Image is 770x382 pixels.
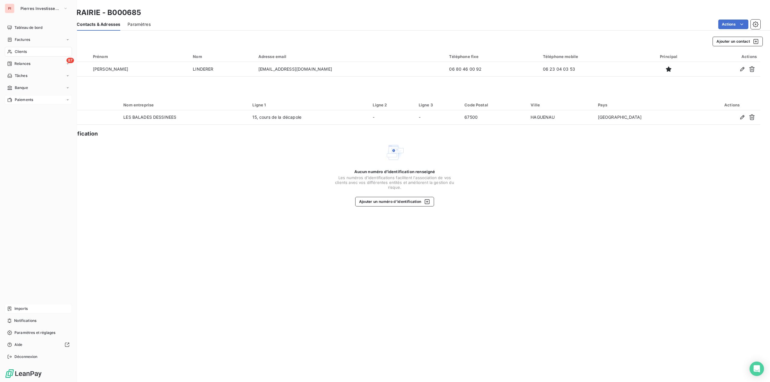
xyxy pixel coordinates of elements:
div: Pays [598,102,700,107]
div: Code Postal [464,102,523,107]
div: Ligne 3 [419,102,457,107]
div: Open Intercom Messenger [750,362,764,376]
div: Ligne 1 [252,102,365,107]
span: Paramètres et réglages [14,330,55,335]
span: Clients [15,49,27,54]
span: Relances [14,61,30,66]
button: Actions [718,20,748,29]
td: HAGUENAU [527,110,594,125]
span: Factures [15,37,30,42]
td: LES BALADES DESSINEES [120,110,249,125]
h3: SV LIBRAIRIE - B000685 [53,7,141,18]
span: Banque [15,85,28,90]
div: Ligne 2 [373,102,411,107]
td: 67500 [461,110,527,125]
span: Aide [14,342,23,347]
td: 06 23 04 03 53 [539,62,639,76]
div: Actions [701,54,757,59]
button: Ajouter un numéro d’identification [355,197,434,206]
span: Les numéros d'identifications facilitent l'association de vos clients avec vos différentes entité... [334,175,455,190]
span: 87 [66,58,74,63]
div: PI [5,4,14,13]
div: Adresse email [258,54,442,59]
span: Pierres Investissement [20,6,61,11]
button: Ajouter un contact [713,37,763,46]
td: 06 80 46 00 92 [445,62,539,76]
td: - [415,110,461,125]
a: Aide [5,340,72,350]
span: Paiements [15,97,33,102]
td: [GEOGRAPHIC_DATA] [594,110,704,125]
img: Logo LeanPay [5,369,42,378]
div: Prénom [93,54,186,59]
div: Téléphone mobile [543,54,636,59]
span: Aucun numéro d’identification renseigné [354,169,435,174]
span: Déconnexion [14,354,38,359]
div: Ville [531,102,590,107]
td: [PERSON_NAME] [89,62,189,76]
div: Nom [193,54,251,59]
td: 15, cours de la décapole [249,110,369,125]
td: [EMAIL_ADDRESS][DOMAIN_NAME] [255,62,446,76]
td: - [369,110,415,125]
span: Tâches [15,73,27,78]
span: Contacts & Adresses [77,21,120,27]
div: Principal [643,54,694,59]
div: Actions [707,102,757,107]
span: Paramètres [128,21,151,27]
img: Empty state [385,143,404,162]
span: Imports [14,306,28,311]
div: Nom entreprise [123,102,245,107]
span: Notifications [14,318,36,323]
span: Tableau de bord [14,25,42,30]
div: Téléphone fixe [449,54,535,59]
td: LINDERER [189,62,254,76]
